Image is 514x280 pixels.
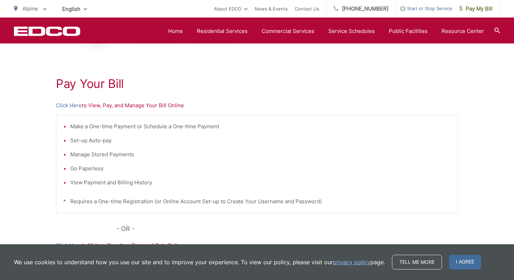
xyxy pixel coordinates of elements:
a: Resource Center [442,27,484,35]
span: I agree [449,255,481,269]
a: Public Facilities [389,27,428,35]
a: Contact Us [295,5,319,13]
h1: Pay Your Bill [56,77,458,91]
p: We use cookies to understand how you use our site and to improve your experience. To view our pol... [14,258,385,266]
li: Set-up Auto-pay [70,136,451,145]
a: About EDCO [214,5,248,13]
a: Click Here [56,101,82,110]
a: Home [168,27,183,35]
a: News & Events [255,5,288,13]
span: Pay My Bill [459,5,493,13]
p: - OR - [116,224,458,234]
p: to View, Pay, and Manage Your Bill Online [56,101,458,110]
a: EDCD logo. Return to the homepage. [14,26,80,36]
a: Tell me more [392,255,442,269]
li: Manage Stored Payments [70,150,451,159]
a: Commercial Services [262,27,314,35]
span: English [57,3,92,15]
a: Service Schedules [328,27,375,35]
li: View Payment and Billing History [70,178,451,187]
li: Go Paperless [70,164,451,173]
span: Alpine [22,5,38,12]
p: * Requires a One-time Registration (or Online Account Set-up to Create Your Username and Password) [63,197,451,206]
li: Make a One-time Payment or Schedule a One-time Payment [70,122,451,131]
a: privacy policy [333,258,370,266]
a: Click Here [56,241,82,250]
a: Residential Services [197,27,248,35]
p: to Make a One-time Payment Only Online [56,241,458,250]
